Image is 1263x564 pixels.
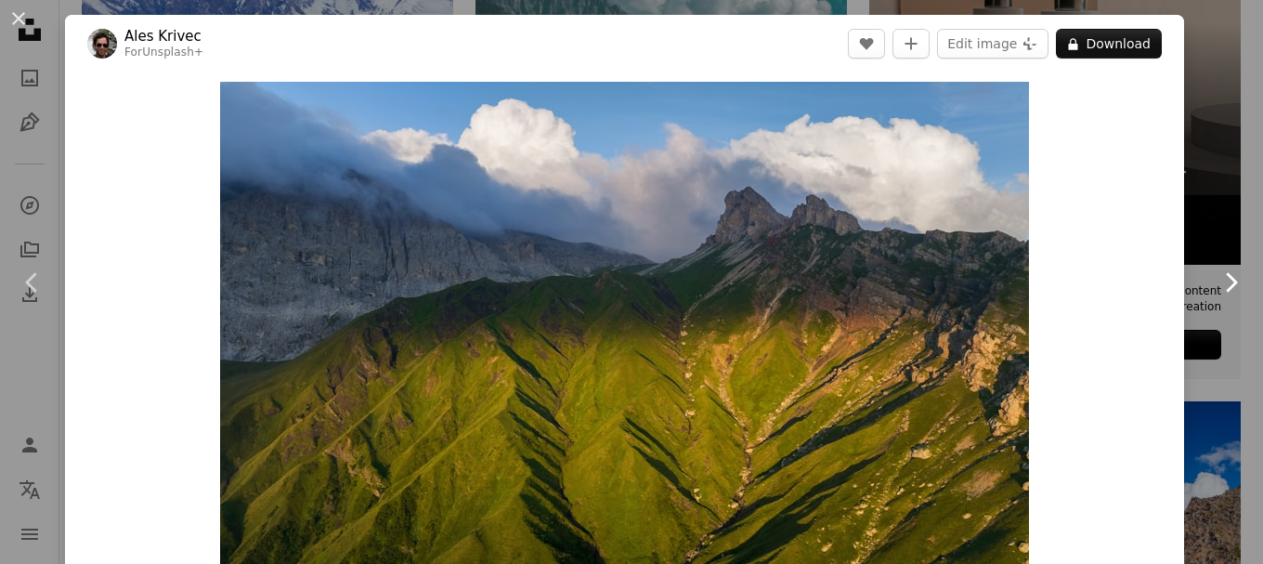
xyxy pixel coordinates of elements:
a: Ales Krivec [124,27,203,46]
div: For [124,46,203,60]
a: Next [1198,193,1263,372]
button: Edit image [937,29,1048,59]
img: Go to Ales Krivec's profile [87,29,117,59]
button: Like [848,29,885,59]
a: Unsplash+ [142,46,203,59]
button: Download [1056,29,1162,59]
button: Add to Collection [892,29,930,59]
